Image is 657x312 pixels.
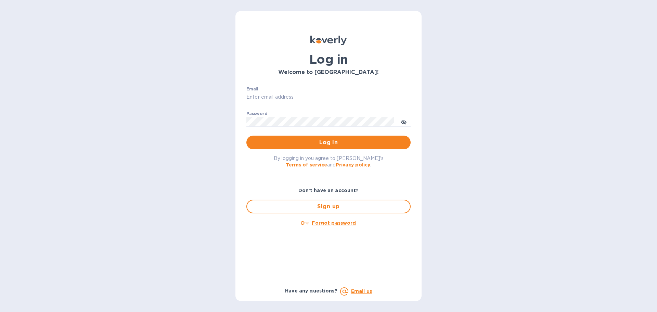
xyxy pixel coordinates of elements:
[252,138,405,147] span: Log in
[246,92,411,102] input: Enter email address
[286,162,327,167] a: Terms of service
[298,188,359,193] b: Don't have an account?
[397,115,411,128] button: toggle password visibility
[285,288,337,294] b: Have any questions?
[253,202,404,211] span: Sign up
[246,136,411,149] button: Log in
[310,36,347,45] img: Koverly
[246,112,267,116] label: Password
[246,69,411,76] h3: Welcome to [GEOGRAPHIC_DATA]!
[246,87,258,91] label: Email
[336,162,370,167] a: Privacy policy
[246,52,411,66] h1: Log in
[312,220,356,226] u: Forgot password
[351,288,372,294] a: Email us
[274,155,384,167] span: By logging in you agree to [PERSON_NAME]'s and .
[246,200,411,213] button: Sign up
